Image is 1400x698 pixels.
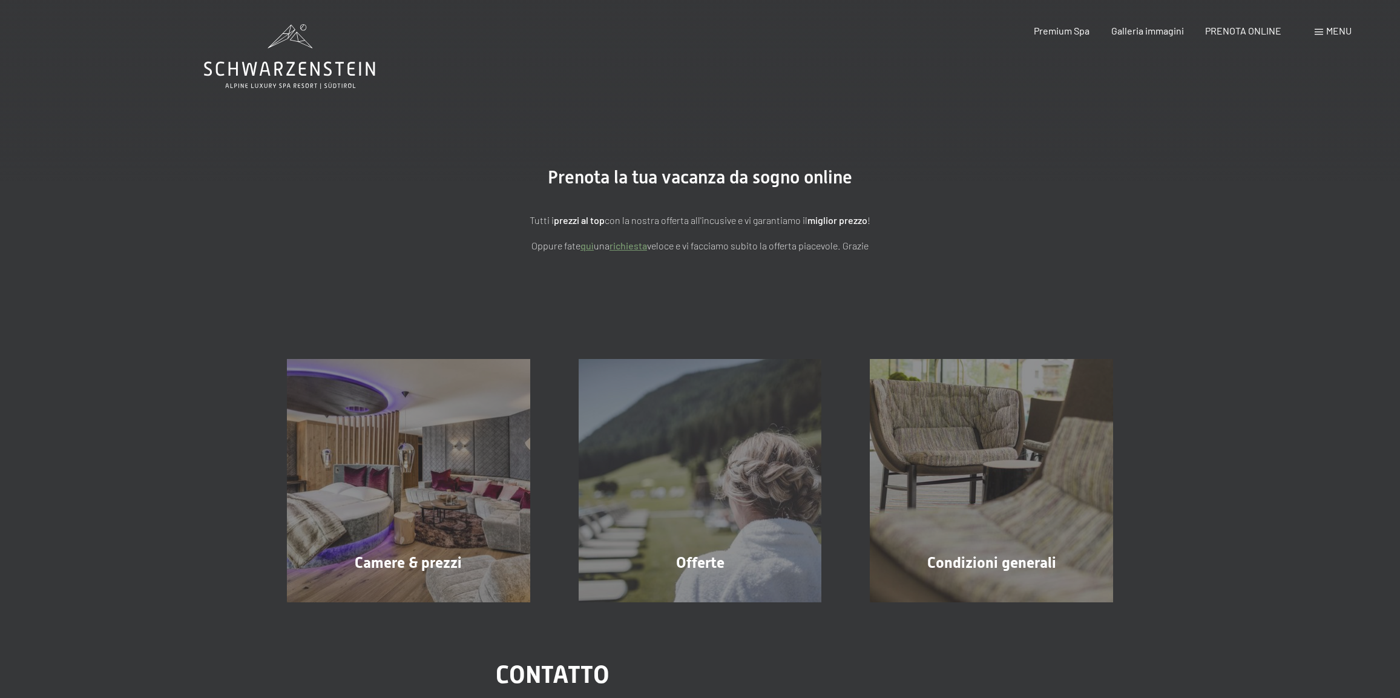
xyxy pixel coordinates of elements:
[846,359,1137,602] a: Vacanze in Trentino Alto Adige all'Hotel Schwarzenstein Condizioni generali
[496,660,610,689] span: Contatto
[610,240,647,251] a: richiesta
[1111,25,1184,36] a: Galleria immagini
[355,554,462,571] span: Camere & prezzi
[580,240,594,251] a: quì
[927,554,1056,571] span: Condizioni generali
[1034,25,1089,36] a: Premium Spa
[807,214,867,226] strong: miglior prezzo
[398,238,1003,254] p: Oppure fate una veloce e vi facciamo subito la offerta piacevole. Grazie
[676,554,725,571] span: Offerte
[263,359,554,602] a: Vacanze in Trentino Alto Adige all'Hotel Schwarzenstein Camere & prezzi
[398,212,1003,228] p: Tutti i con la nostra offerta all'incusive e vi garantiamo il !
[1326,25,1352,36] span: Menu
[554,359,846,602] a: Vacanze in Trentino Alto Adige all'Hotel Schwarzenstein Offerte
[1205,25,1281,36] a: PRENOTA ONLINE
[548,166,852,188] span: Prenota la tua vacanza da sogno online
[554,214,605,226] strong: prezzi al top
